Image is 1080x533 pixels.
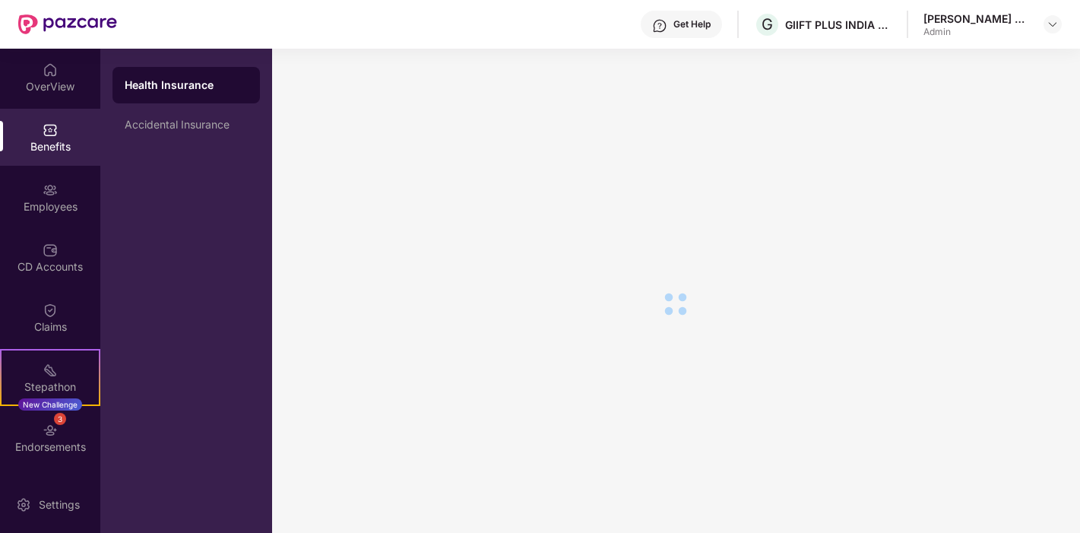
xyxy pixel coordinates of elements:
img: svg+xml;base64,PHN2ZyBpZD0iQ0RfQWNjb3VudHMiIGRhdGEtbmFtZT0iQ0QgQWNjb3VudHMiIHhtbG5zPSJodHRwOi8vd3... [43,243,58,258]
div: GIIFT PLUS INDIA PRIVATE LIMITED [785,17,892,32]
img: svg+xml;base64,PHN2ZyB4bWxucz0iaHR0cDovL3d3dy53My5vcmcvMjAwMC9zdmciIHdpZHRoPSIyMSIgaGVpZ2h0PSIyMC... [43,363,58,378]
div: Settings [34,497,84,512]
img: svg+xml;base64,PHN2ZyBpZD0iQ2xhaW0iIHhtbG5zPSJodHRwOi8vd3d3LnczLm9yZy8yMDAwL3N2ZyIgd2lkdGg9IjIwIi... [43,303,58,318]
img: svg+xml;base64,PHN2ZyBpZD0iU2V0dGluZy0yMHgyMCIgeG1sbnM9Imh0dHA6Ly93d3cudzMub3JnLzIwMDAvc3ZnIiB3aW... [16,497,31,512]
div: Accidental Insurance [125,119,248,131]
img: svg+xml;base64,PHN2ZyBpZD0iRW1wbG95ZWVzIiB4bWxucz0iaHR0cDovL3d3dy53My5vcmcvMjAwMC9zdmciIHdpZHRoPS... [43,182,58,198]
span: G [762,15,773,33]
div: Health Insurance [125,78,248,93]
div: [PERSON_NAME] Deb [923,11,1030,26]
div: Stepathon [2,379,99,395]
img: svg+xml;base64,PHN2ZyBpZD0iRHJvcGRvd24tMzJ4MzIiIHhtbG5zPSJodHRwOi8vd3d3LnczLm9yZy8yMDAwL3N2ZyIgd2... [1047,18,1059,30]
img: svg+xml;base64,PHN2ZyBpZD0iSGVscC0zMngzMiIgeG1sbnM9Imh0dHA6Ly93d3cudzMub3JnLzIwMDAvc3ZnIiB3aWR0aD... [652,18,667,33]
img: svg+xml;base64,PHN2ZyBpZD0iSG9tZSIgeG1sbnM9Imh0dHA6Ly93d3cudzMub3JnLzIwMDAvc3ZnIiB3aWR0aD0iMjAiIG... [43,62,58,78]
img: New Pazcare Logo [18,14,117,34]
div: 3 [54,413,66,425]
div: New Challenge [18,398,82,411]
div: Admin [923,26,1030,38]
img: svg+xml;base64,PHN2ZyBpZD0iRW5kb3JzZW1lbnRzIiB4bWxucz0iaHR0cDovL3d3dy53My5vcmcvMjAwMC9zdmciIHdpZH... [43,423,58,438]
div: Get Help [673,18,711,30]
img: svg+xml;base64,PHN2ZyBpZD0iQmVuZWZpdHMiIHhtbG5zPSJodHRwOi8vd3d3LnczLm9yZy8yMDAwL3N2ZyIgd2lkdGg9Ij... [43,122,58,138]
